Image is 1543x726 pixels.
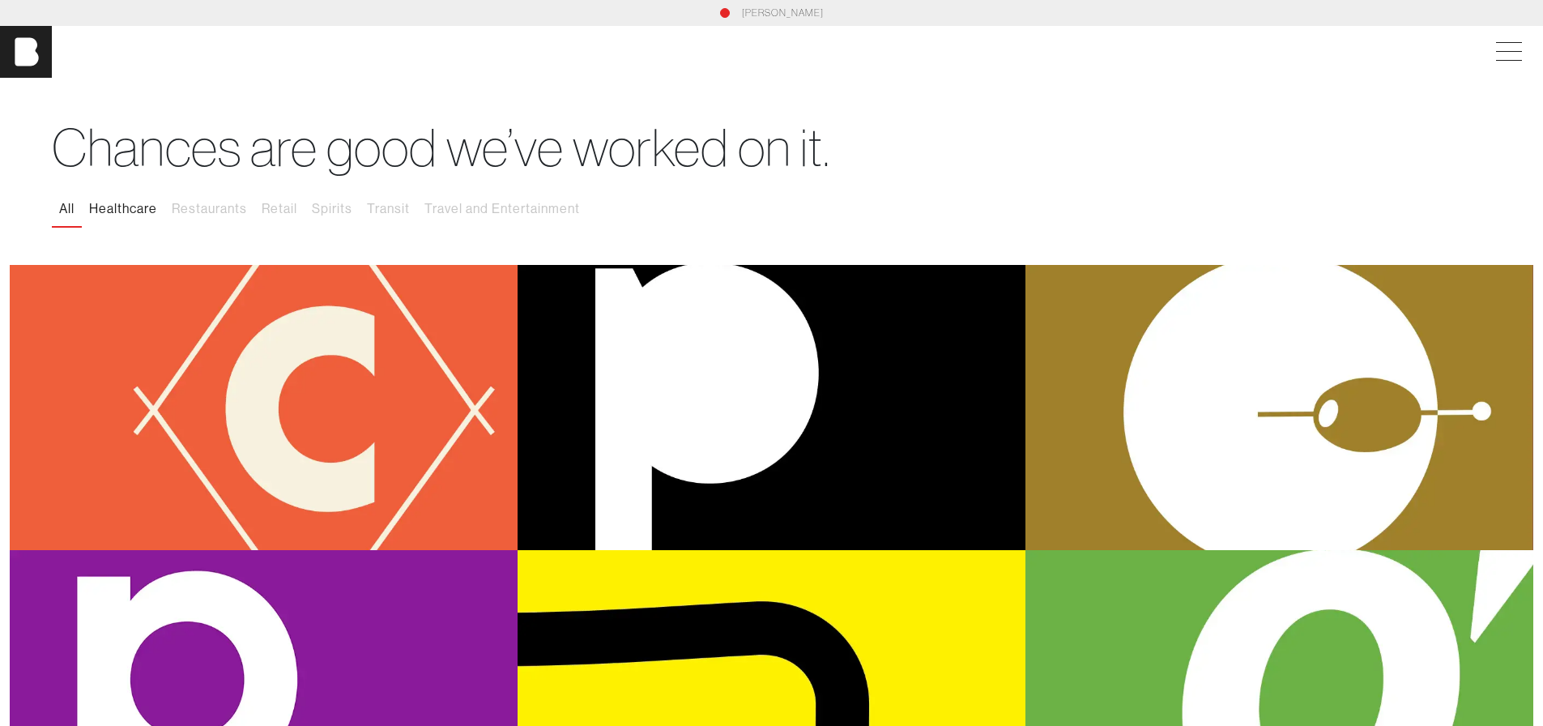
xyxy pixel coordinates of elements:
[417,192,587,226] button: Travel and Entertainment
[742,6,824,20] a: [PERSON_NAME]
[52,117,1491,179] h1: Chances are good we’ve worked on it.
[52,192,82,226] button: All
[360,192,417,226] button: Transit
[82,192,164,226] button: Healthcare
[254,192,305,226] button: Retail
[164,192,254,226] button: Restaurants
[305,192,360,226] button: Spirits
